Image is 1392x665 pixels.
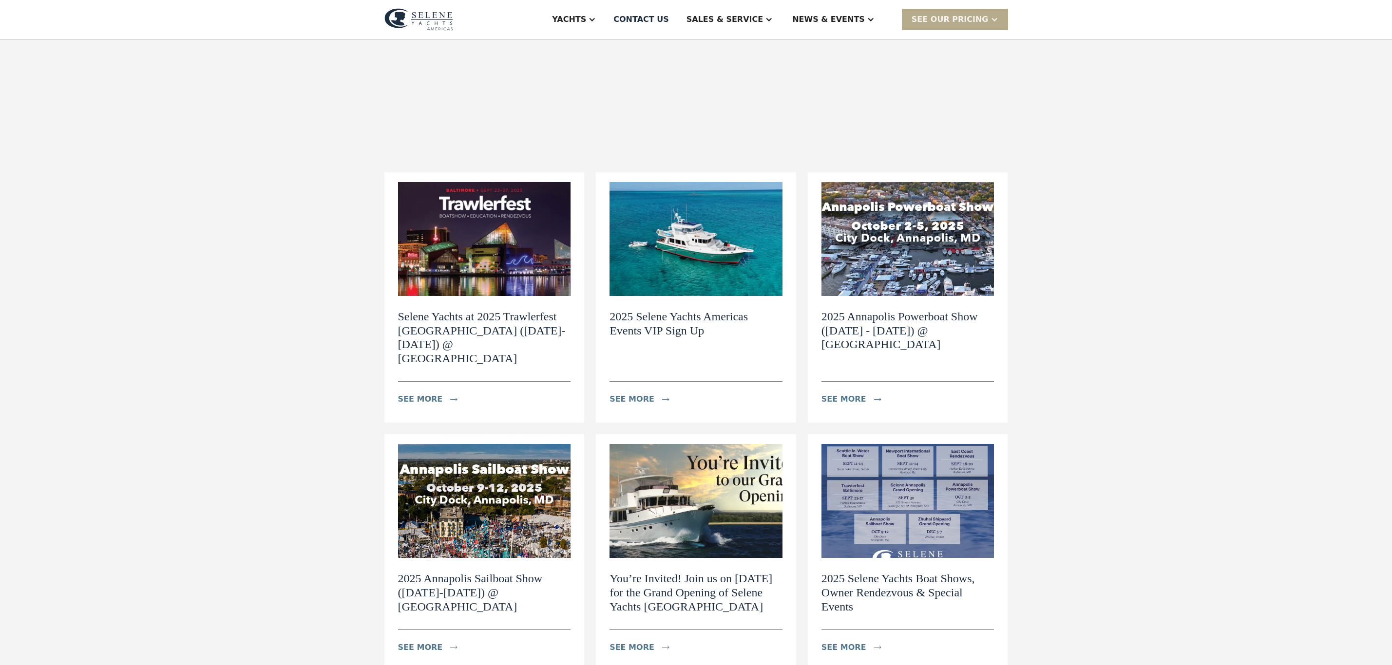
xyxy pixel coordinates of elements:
[874,646,881,649] img: icon
[384,172,585,423] a: Selene Yachts at 2025 Trawlerfest [GEOGRAPHIC_DATA] ([DATE]-[DATE]) @ [GEOGRAPHIC_DATA]see moreicon
[610,572,782,613] h2: You’re Invited! Join us on [DATE] for the Grand Opening of Selene Yachts [GEOGRAPHIC_DATA]
[596,172,796,423] a: 2025 Selene Yachts Americas Events VIP Sign Upsee moreicon
[398,310,571,366] h2: Selene Yachts at 2025 Trawlerfest [GEOGRAPHIC_DATA] ([DATE]-[DATE]) @ [GEOGRAPHIC_DATA]
[552,14,586,25] div: Yachts
[821,642,866,653] div: see more
[662,646,669,649] img: icon
[821,572,994,613] h2: 2025 Selene Yachts Boat Shows, Owner Rendezvous & Special Events
[398,393,443,405] div: see more
[613,14,669,25] div: Contact US
[912,14,989,25] div: SEE Our Pricing
[821,393,866,405] div: see more
[662,398,669,401] img: icon
[384,8,453,31] img: logo
[902,9,1008,30] div: SEE Our Pricing
[792,14,865,25] div: News & EVENTS
[686,14,763,25] div: Sales & Service
[821,310,994,351] h2: 2025 Annapolis Powerboat Show ([DATE] - [DATE]) @ [GEOGRAPHIC_DATA]
[610,393,654,405] div: see more
[398,642,443,653] div: see more
[450,398,458,401] img: icon
[398,572,571,613] h2: 2025 Annapolis Sailboat Show ([DATE]-[DATE]) @ [GEOGRAPHIC_DATA]
[874,398,881,401] img: icon
[610,310,782,338] h2: 2025 Selene Yachts Americas Events VIP Sign Up
[450,646,458,649] img: icon
[610,642,654,653] div: see more
[808,172,1008,423] a: 2025 Annapolis Powerboat Show ([DATE] - [DATE]) @ [GEOGRAPHIC_DATA]see moreicon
